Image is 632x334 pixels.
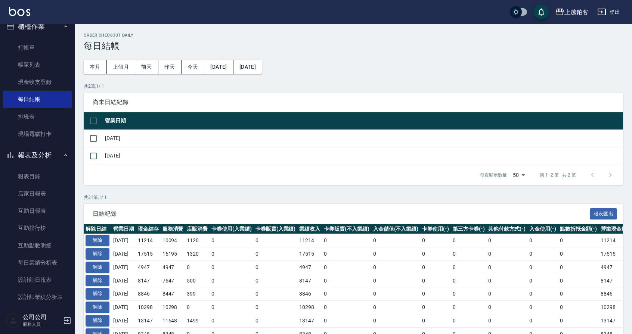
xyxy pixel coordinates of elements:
td: 0 [420,274,451,287]
div: 上越鉑客 [564,7,588,17]
button: 解除 [86,275,109,287]
img: Logo [9,7,30,16]
td: 0 [451,247,487,261]
button: 報表匯出 [590,208,617,220]
td: 0 [558,234,599,247]
td: 1120 [185,234,210,247]
td: 16195 [161,247,185,261]
td: [DATE] [111,274,136,287]
button: 本月 [84,60,107,74]
td: 0 [420,314,451,327]
th: 入金使用(-) [527,224,558,234]
td: [DATE] [111,247,136,261]
a: 互助排行榜 [3,219,72,237]
td: 0 [210,274,254,287]
a: 互助日報表 [3,202,72,219]
button: 報表及分析 [3,146,72,165]
td: 0 [254,260,298,274]
button: 解除 [86,235,109,246]
th: 營業日期 [111,224,136,234]
td: 0 [254,314,298,327]
td: 8147 [297,274,322,287]
td: 0 [451,260,487,274]
p: 共 2 筆, 1 / 1 [84,83,623,90]
td: [DATE] [103,147,623,165]
td: 0 [322,274,371,287]
td: 0 [322,287,371,301]
td: 0 [558,260,599,274]
th: 其他付款方式(-) [486,224,527,234]
td: 0 [527,301,558,314]
td: 0 [420,234,451,247]
td: 8846 [136,287,161,301]
td: 0 [210,314,254,327]
td: 0 [322,234,371,247]
p: 共 31 筆, 1 / 1 [84,194,623,201]
td: 7647 [161,274,185,287]
h5: 公司公司 [23,313,61,321]
button: 解除 [86,315,109,327]
td: 0 [527,260,558,274]
td: 0 [371,301,421,314]
th: 現金結存 [136,224,161,234]
span: 尚未日結紀錄 [93,99,614,106]
td: 1499 [185,314,210,327]
td: 0 [420,301,451,314]
button: 昨天 [158,60,182,74]
td: 0 [210,301,254,314]
p: 第 1–2 筆 共 2 筆 [540,172,576,178]
td: 0 [210,287,254,301]
td: 0 [254,274,298,287]
a: 每日業績分析表 [3,254,72,271]
td: 0 [558,301,599,314]
td: 0 [420,287,451,301]
a: 報表匯出 [590,210,617,217]
img: Person [6,313,21,328]
td: 0 [254,247,298,261]
td: 0 [322,314,371,327]
td: 1320 [185,247,210,261]
a: 互助點數明細 [3,237,72,254]
td: 0 [527,274,558,287]
th: 卡券使用(-) [420,224,451,234]
td: 0 [420,260,451,274]
td: [DATE] [111,314,136,327]
td: 0 [185,301,210,314]
td: 8447 [161,287,185,301]
td: 0 [371,287,421,301]
td: 0 [322,301,371,314]
td: 0 [371,314,421,327]
td: 0 [254,301,298,314]
a: 每日結帳 [3,91,72,108]
p: 每頁顯示數量 [480,172,507,178]
td: [DATE] [111,287,136,301]
td: 0 [527,287,558,301]
button: [DATE] [233,60,262,74]
p: 服務人員 [23,321,61,328]
td: 0 [486,247,527,261]
td: 0 [210,260,254,274]
a: 設計師業績分析表 [3,288,72,306]
td: 0 [451,287,487,301]
td: 8147 [136,274,161,287]
td: 399 [185,287,210,301]
td: [DATE] [103,129,623,147]
td: 0 [451,234,487,247]
a: 現場電腦打卡 [3,125,72,143]
th: 店販消費 [185,224,210,234]
td: 0 [486,287,527,301]
th: 卡券販賣(不入業績) [322,224,371,234]
td: 0 [371,234,421,247]
button: 解除 [86,248,109,260]
th: 入金儲值(不入業績) [371,224,421,234]
td: 4947 [161,260,185,274]
td: 0 [451,301,487,314]
button: [DATE] [204,60,233,74]
th: 營業日期 [103,112,623,130]
th: 解除日結 [84,224,111,234]
td: 0 [486,314,527,327]
td: 4947 [297,260,322,274]
th: 服務消費 [161,224,185,234]
h3: 每日結帳 [84,41,623,51]
td: 17515 [136,247,161,261]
